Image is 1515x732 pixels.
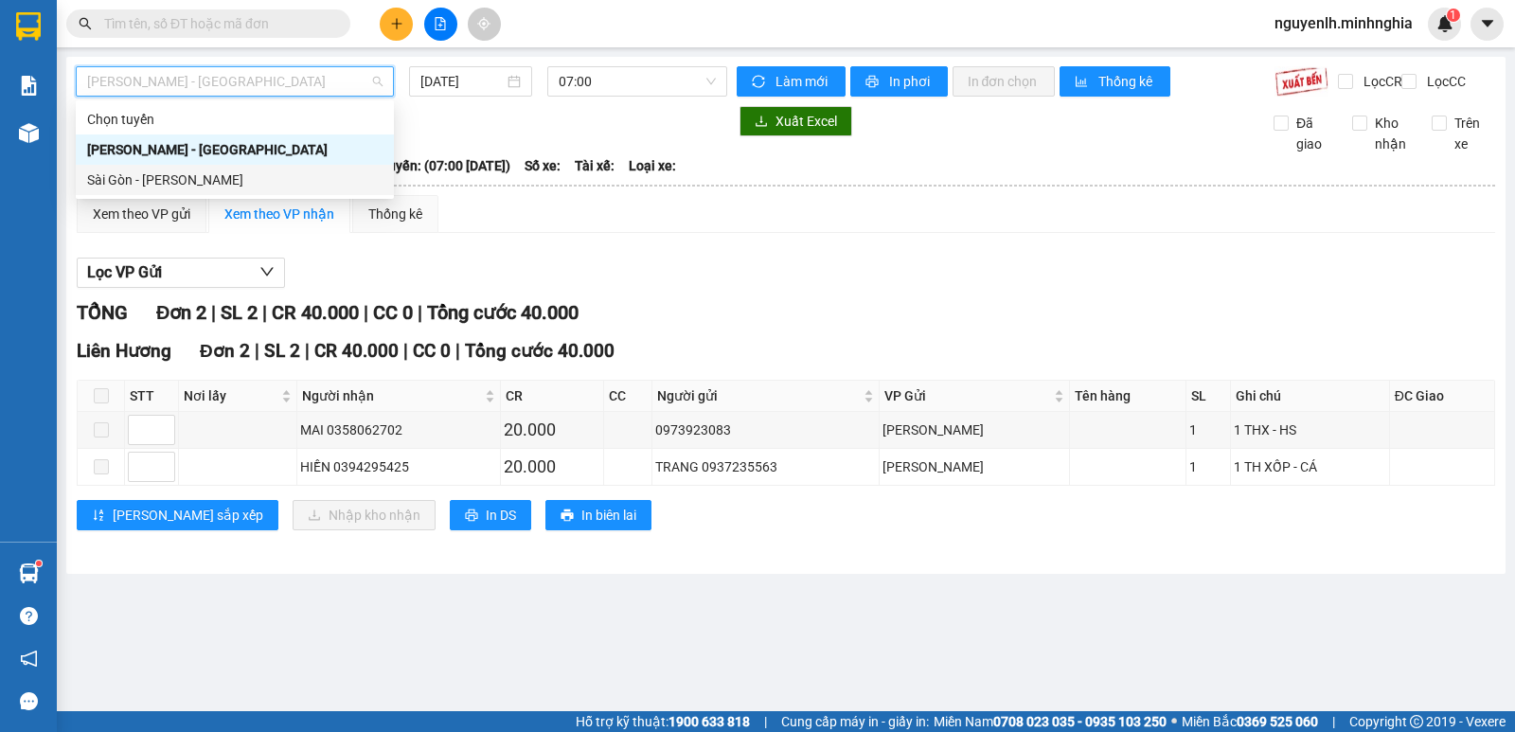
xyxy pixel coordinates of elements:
[880,449,1070,486] td: VP Phan Rí
[380,8,413,41] button: plus
[953,66,1056,97] button: In đơn chọn
[364,301,368,324] span: |
[993,714,1167,729] strong: 0708 023 035 - 0935 103 250
[576,711,750,732] span: Hỗ trợ kỹ thuật:
[740,106,852,136] button: downloadXuất Excel
[20,692,38,710] span: message
[390,17,403,30] span: plus
[259,264,275,279] span: down
[1171,718,1177,725] span: ⚪️
[93,204,190,224] div: Xem theo VP gửi
[293,500,436,530] button: downloadNhập kho nhận
[19,563,39,583] img: warehouse-icon
[1231,381,1389,412] th: Ghi chú
[1390,381,1495,412] th: ĐC Giao
[1189,456,1228,477] div: 1
[889,71,933,92] span: In phơi
[413,340,451,362] span: CC 0
[79,17,92,30] span: search
[781,711,929,732] span: Cung cấp máy in - giấy in:
[403,340,408,362] span: |
[1470,8,1504,41] button: caret-down
[262,301,267,324] span: |
[604,381,652,412] th: CC
[468,8,501,41] button: aim
[850,66,948,97] button: printerIn phơi
[77,258,285,288] button: Lọc VP Gửi
[545,500,651,530] button: printerIn biên lai
[424,8,457,41] button: file-add
[264,340,300,362] span: SL 2
[373,301,413,324] span: CC 0
[305,340,310,362] span: |
[1189,420,1228,440] div: 1
[1447,113,1496,154] span: Trên xe
[764,711,767,732] span: |
[655,420,876,440] div: 0973923083
[255,340,259,362] span: |
[300,456,497,477] div: HIỀN 0394295425
[1234,420,1385,440] div: 1 THX - HS
[87,170,383,190] div: Sài Gòn - [PERSON_NAME]
[125,381,179,412] th: STT
[20,650,38,668] span: notification
[221,301,258,324] span: SL 2
[477,17,490,30] span: aim
[655,456,876,477] div: TRANG 0937235563
[465,509,478,524] span: printer
[272,301,359,324] span: CR 40.000
[1479,15,1496,32] span: caret-down
[1332,711,1335,732] span: |
[629,155,676,176] span: Loại xe:
[300,420,497,440] div: MAI 0358062702
[882,456,1066,477] div: [PERSON_NAME]
[1356,71,1405,92] span: Lọc CR
[1450,9,1456,22] span: 1
[1182,711,1318,732] span: Miền Bắc
[200,340,250,362] span: Đơn 2
[302,385,481,406] span: Người nhận
[775,71,830,92] span: Làm mới
[77,340,171,362] span: Liên Hương
[20,607,38,625] span: question-circle
[418,301,422,324] span: |
[737,66,846,97] button: syncLàm mới
[19,76,39,96] img: solution-icon
[525,155,561,176] span: Số xe:
[1447,9,1460,22] sup: 1
[450,500,531,530] button: printerIn DS
[434,17,447,30] span: file-add
[1289,113,1338,154] span: Đã giao
[755,115,768,130] span: download
[92,509,105,524] span: sort-ascending
[87,67,383,96] span: Phan Rí - Sài Gòn
[211,301,216,324] span: |
[1098,71,1155,92] span: Thống kê
[1075,75,1091,90] span: bar-chart
[865,75,882,90] span: printer
[420,71,505,92] input: 13/09/2025
[501,381,604,412] th: CR
[104,13,328,34] input: Tìm tên, số ĐT hoặc mã đơn
[224,204,334,224] div: Xem theo VP nhận
[934,711,1167,732] span: Miền Nam
[668,714,750,729] strong: 1900 633 818
[16,12,41,41] img: logo-vxr
[76,165,394,195] div: Sài Gòn - Phan Rí
[1419,71,1469,92] span: Lọc CC
[1436,15,1453,32] img: icon-new-feature
[561,509,574,524] span: printer
[880,412,1070,449] td: VP Phan Rí
[1186,381,1232,412] th: SL
[1259,11,1428,35] span: nguyenlh.minhnghia
[465,340,615,362] span: Tổng cước 40.000
[314,340,399,362] span: CR 40.000
[486,505,516,526] span: In DS
[559,67,715,96] span: 07:00
[1237,714,1318,729] strong: 0369 525 060
[156,301,206,324] span: Đơn 2
[1070,381,1186,412] th: Tên hàng
[87,109,383,130] div: Chọn tuyến
[575,155,615,176] span: Tài xế:
[1410,715,1423,728] span: copyright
